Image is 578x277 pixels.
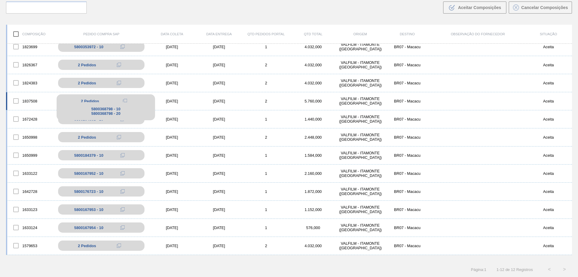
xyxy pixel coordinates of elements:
[74,207,104,212] div: 5800167953 - 10
[243,135,290,140] div: 2
[384,244,431,248] div: BR07 - Macacu
[148,81,195,85] div: [DATE]
[195,189,242,194] div: [DATE]
[7,167,54,180] div: 1633122
[525,32,572,36] div: Situação
[384,99,431,103] div: BR07 - Macacu
[525,81,572,85] div: Aceita
[542,262,557,277] button: <
[78,63,96,67] span: 2 Pedidos
[337,241,384,250] div: VALFILM - ITAMONTE (MG)
[496,267,533,272] span: 1 - 12 de 12 Registros
[384,189,431,194] div: BR07 - Macacu
[337,133,384,142] div: VALFILM - ITAMONTE (MG)
[195,171,242,176] div: [DATE]
[195,81,242,85] div: [DATE]
[384,63,431,67] div: BR07 - Macacu
[290,99,337,103] div: 5.760,000
[243,171,290,176] div: 1
[148,32,195,36] div: Data coleta
[117,206,129,213] div: Copiar
[113,61,125,68] div: Copiar
[337,187,384,196] div: VALFILM - ITAMONTE (MG)
[337,96,384,105] div: VALFILM - ITAMONTE (MG)
[78,135,96,140] span: 2 Pedidos
[148,171,195,176] div: [DATE]
[195,207,242,212] div: [DATE]
[195,32,242,36] div: Data entrega
[195,45,242,49] div: [DATE]
[384,45,431,49] div: BR07 - Macacu
[117,224,129,231] div: Copiar
[290,135,337,140] div: 2.448,000
[384,81,431,85] div: BR07 - Macacu
[290,117,337,121] div: 1.440,000
[290,171,337,176] div: 2.160,000
[525,135,572,140] div: Aceita
[7,221,54,234] div: 1633124
[337,78,384,87] div: VALFILM - ITAMONTE (MG)
[74,171,104,176] div: 5800167952 - 10
[148,63,195,67] div: [DATE]
[290,32,337,36] div: Qtd Total
[337,60,384,69] div: VALFILM - ITAMONTE (MG)
[243,225,290,230] div: 1
[78,244,96,248] span: 2 Pedidos
[7,58,54,71] div: 1826367
[113,242,125,249] div: Copiar
[113,134,125,141] div: Copiar
[113,79,125,87] div: Copiar
[384,32,431,36] div: Destino
[290,45,337,49] div: 4.032,000
[78,81,96,85] span: 2 Pedidos
[243,244,290,248] div: 2
[384,135,431,140] div: BR07 - Macacu
[431,32,525,36] div: Observação do Fornecedor
[195,244,242,248] div: [DATE]
[525,207,572,212] div: Aceita
[384,171,431,176] div: BR07 - Macacu
[525,244,572,248] div: Aceita
[117,43,129,50] div: Copiar
[7,95,54,107] div: 1837508
[195,63,242,67] div: [DATE]
[290,189,337,194] div: 1.872,000
[525,171,572,176] div: Aceita
[243,81,290,85] div: 2
[195,225,242,230] div: [DATE]
[54,32,148,36] div: Pedido Compra SAP
[148,117,195,121] div: [DATE]
[195,99,242,103] div: [DATE]
[243,117,290,121] div: 1
[525,45,572,49] div: Aceita
[384,117,431,121] div: BR07 - Macacu
[61,111,151,116] div: 5800368798 - 20
[290,63,337,67] div: 4.032,000
[148,153,195,158] div: [DATE]
[509,2,572,14] button: Cancelar Composições
[243,207,290,212] div: 1
[337,42,384,51] div: VALFILM - ITAMONTE (MG)
[337,205,384,214] div: VALFILM - ITAMONTE (MG)
[7,28,54,40] div: Composição
[74,189,104,194] div: 5800176723 - 10
[117,152,129,159] div: Copiar
[195,135,242,140] div: [DATE]
[117,170,129,177] div: Copiar
[337,115,384,124] div: VALFILM - ITAMONTE (MG)
[525,153,572,158] div: Aceita
[7,40,54,53] div: 1823699
[74,153,104,158] div: 5800184379 - 10
[81,99,99,103] span: 2 Pedidos
[337,223,384,232] div: VALFILM - ITAMONTE (MG)
[525,189,572,194] div: Aceita
[61,107,151,111] div: 5800368798 - 10
[525,63,572,67] div: Aceita
[195,153,242,158] div: [DATE]
[337,151,384,160] div: VALFILM - ITAMONTE (MG)
[525,117,572,121] div: Aceita
[243,32,290,36] div: Qtd Pedidos Portal
[148,135,195,140] div: [DATE]
[243,189,290,194] div: 1
[290,81,337,85] div: 4.032,000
